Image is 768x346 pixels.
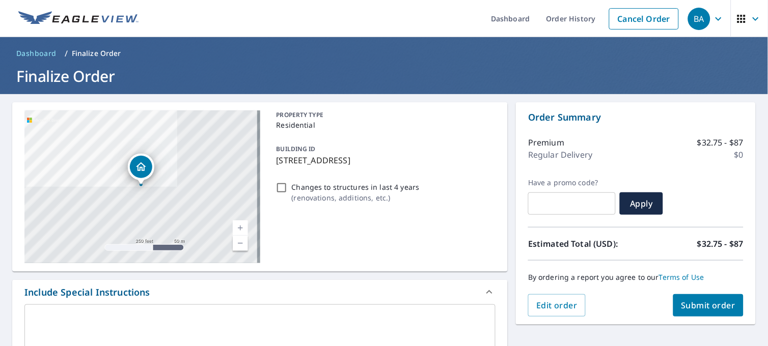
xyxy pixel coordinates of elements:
[65,47,68,60] li: /
[620,192,663,215] button: Apply
[609,8,679,30] a: Cancel Order
[12,45,61,62] a: Dashboard
[18,11,139,26] img: EV Logo
[16,48,57,59] span: Dashboard
[277,145,316,153] p: BUILDING ID
[292,182,420,192] p: Changes to structures in last 4 years
[681,300,736,311] span: Submit order
[528,294,586,316] button: Edit order
[12,45,756,62] nav: breadcrumb
[128,154,154,185] div: Dropped pin, building 1, Residential property, 4107 Mojave Ct Pasco, WA 99301
[277,154,492,166] p: [STREET_ADDRESS]
[697,136,744,149] p: $32.75 - $87
[528,136,564,149] p: Premium
[24,285,150,299] div: Include Special Instructions
[528,110,744,124] p: Order Summary
[233,220,248,236] a: Current Level 17, Zoom In
[528,273,744,282] p: By ordering a report you agree to our
[12,280,508,304] div: Include Special Instructions
[12,66,756,86] h1: Finalize Order
[528,238,636,250] p: Estimated Total (USD):
[536,300,578,311] span: Edit order
[688,8,710,30] div: BA
[528,149,592,161] p: Regular Delivery
[628,198,655,209] span: Apply
[528,178,616,187] label: Have a promo code?
[72,48,121,59] p: Finalize Order
[734,149,744,161] p: $0
[292,192,420,203] p: ( renovations, additions, etc. )
[659,272,704,282] a: Terms of Use
[697,238,744,250] p: $32.75 - $87
[673,294,744,316] button: Submit order
[277,120,492,130] p: Residential
[277,110,492,120] p: PROPERTY TYPE
[233,236,248,251] a: Current Level 17, Zoom Out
